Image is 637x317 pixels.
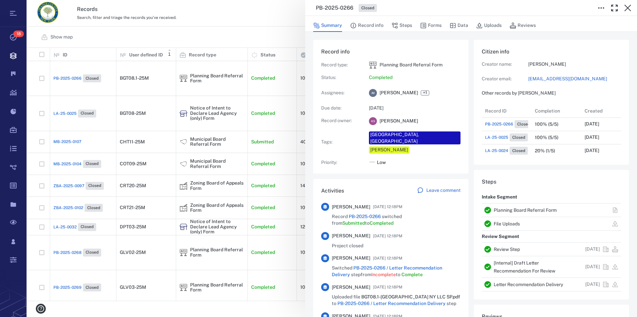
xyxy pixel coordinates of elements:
p: Assignees : [321,90,361,96]
span: [PERSON_NAME] [380,118,418,124]
button: Toggle to Edit Boxes [595,1,608,15]
span: Switched step from to [332,265,460,278]
p: Review Segment [482,231,519,243]
span: [DATE] 12:18PM [373,283,402,291]
div: [GEOGRAPHIC_DATA], [GEOGRAPHIC_DATA] [370,131,459,144]
p: [DATE] [585,147,599,154]
a: LA-25-0024Closed [485,147,528,155]
span: Complete [401,272,423,277]
p: Record type : [321,62,361,68]
span: [DATE] 12:18PM [373,203,402,211]
span: Uploaded file to step [332,294,460,307]
h3: PB-2025-0266 [316,4,353,12]
span: Record switched from to [332,213,460,226]
div: Record ID [482,104,531,118]
a: PB-2025-0266 [349,214,381,219]
span: BGT08.1-[GEOGRAPHIC_DATA] NY LLC SP.pdf [361,294,460,299]
a: Planning Board Referral Form [494,207,557,213]
div: StepsIntake SegmentPlanning Board Referral FormFile UploadsReview SegmentReview Step[DATE][Intern... [474,170,629,305]
span: [PERSON_NAME] [332,204,370,210]
p: [DATE] [585,281,600,288]
button: Summary [313,19,342,32]
span: 18 [13,31,24,37]
div: Created [581,104,631,118]
a: PB-2025-0266 / Letter Recommendation Delivery [332,265,442,277]
button: Record info [350,19,384,32]
p: Tags : [321,139,361,145]
div: Created [585,102,602,120]
button: Forms [420,19,442,32]
span: Submitted [342,220,365,226]
div: Citizen infoCreator name:[PERSON_NAME]Creator email:[EMAIL_ADDRESS][DOMAIN_NAME]Other records by ... [474,40,629,170]
div: K S [369,117,377,125]
span: [PERSON_NAME] [332,284,370,291]
span: LA-25-0025 [485,134,508,140]
span: [DATE] 12:18PM [373,232,402,240]
span: +1 [422,90,428,96]
button: Uploads [476,19,502,32]
a: Letter Recommendation Delivery [494,282,563,287]
div: Completion [531,104,581,118]
h6: Citizen info [482,48,621,56]
a: [Internal] Draft Letter Recommendation For Review [494,260,555,274]
span: Low [377,159,386,166]
span: Completed [370,220,393,226]
p: Planning Board Referral Form [380,62,443,68]
span: [PERSON_NAME] [380,90,418,96]
button: Steps [391,19,412,32]
button: Data [450,19,468,32]
button: Close [621,1,634,15]
p: Other records by [PERSON_NAME] [482,90,621,97]
div: 100% (5/5) [535,122,558,127]
p: Creator email: [482,76,528,82]
h6: Activities [321,187,344,195]
span: +1 [421,90,429,96]
div: Completion [535,102,560,120]
p: [DATE] [585,246,600,253]
span: Closed [360,5,376,11]
span: Closed [516,121,531,127]
p: Creator name: [482,61,528,68]
p: [DATE] [585,121,599,127]
span: Help [15,5,29,11]
a: Leave comment [417,187,460,195]
a: PB-2025-0266Closed [485,120,533,128]
p: Due date : [321,105,361,112]
p: [PERSON_NAME] [528,61,621,68]
div: Record infoRecord type:icon Planning Board Referral FormPlanning Board Referral FormStatus:Comple... [313,40,468,179]
span: PB-2025-0266 [485,121,513,127]
p: [DATE] [585,134,599,141]
span: Project closed [332,243,363,249]
p: Record owner : [321,118,361,124]
h6: Steps [482,178,621,186]
span: [DATE] 12:18PM [373,254,402,262]
span: LA-25-0024 [485,148,508,154]
button: Toggle Fullscreen [608,1,621,15]
p: Priority : [321,159,361,166]
h6: Record info [321,48,460,56]
div: 20% (1/5) [535,148,555,153]
a: [EMAIL_ADDRESS][DOMAIN_NAME] [528,76,621,82]
a: File Uploads [494,221,520,226]
a: Review Step [494,247,520,252]
span: [PERSON_NAME] [332,233,370,239]
div: J M [369,89,377,97]
span: Incomplete [371,272,396,277]
a: PB-2025-0266 / Letter Recommendation Delivery [337,301,446,306]
span: Closed [511,148,527,154]
div: Record ID [485,102,507,120]
div: Planning Board Referral Form [369,61,377,69]
span: [PERSON_NAME] [332,255,370,262]
a: LA-25-0025Closed [485,133,528,141]
div: 100% (5/5) [535,135,558,140]
p: [DATE] [585,264,600,270]
p: Completed [369,74,460,81]
p: Leave comment [426,187,460,194]
img: icon Planning Board Referral Form [369,61,377,69]
p: Status : [321,74,361,81]
p: Intake Segment [482,191,517,203]
div: [PERSON_NAME] [370,147,408,153]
